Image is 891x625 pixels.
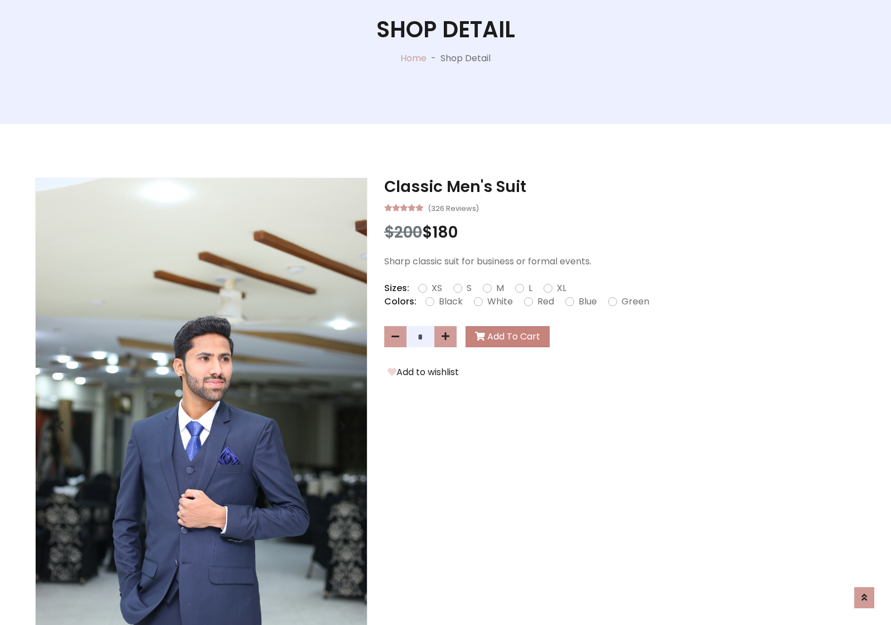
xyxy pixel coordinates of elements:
span: 180 [432,222,458,243]
a: Home [400,52,427,65]
label: White [487,295,513,308]
label: L [528,282,532,295]
label: Blue [579,295,597,308]
h3: Classic Men's Suit [384,178,856,196]
label: M [496,282,504,295]
label: XL [557,282,566,295]
label: XS [432,282,442,295]
h1: Shop Detail [376,16,515,43]
label: S [467,282,472,295]
button: Add to wishlist [384,365,462,380]
label: Green [621,295,649,308]
span: $200 [384,222,422,243]
label: Black [439,295,463,308]
p: Sharp classic suit for business or formal events. [384,255,856,268]
small: (326 Reviews) [428,201,479,214]
label: Red [537,295,554,308]
p: Shop Detail [440,52,491,65]
h3: $ [384,223,856,242]
button: Add To Cart [466,326,550,347]
p: Sizes: [384,282,409,295]
p: - [427,52,440,65]
p: Colors: [384,295,417,308]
